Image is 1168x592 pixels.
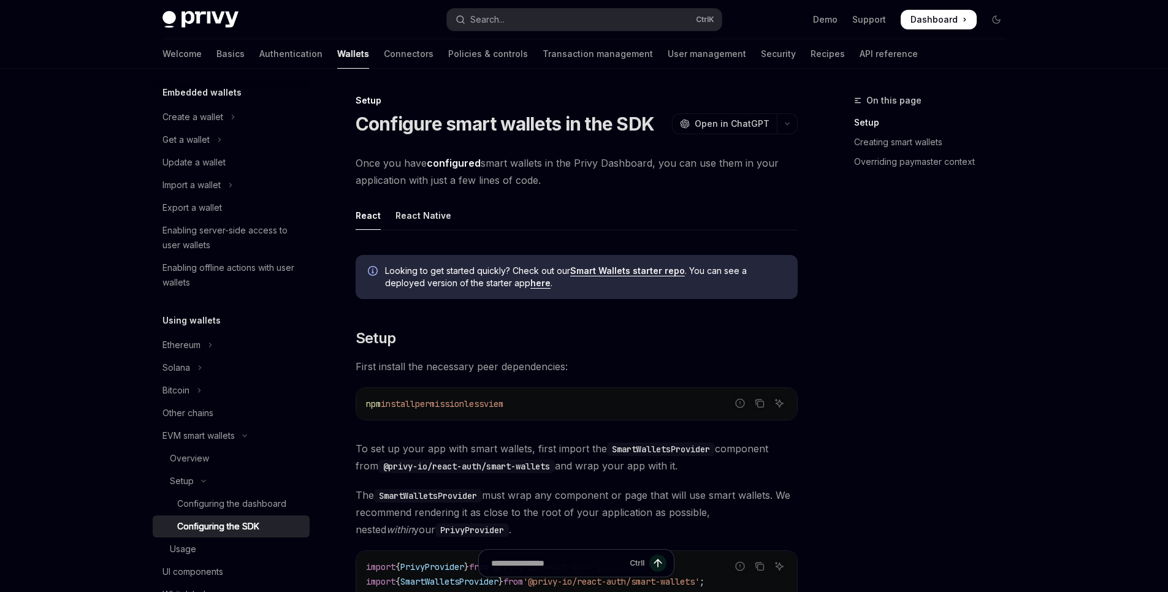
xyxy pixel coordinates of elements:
[153,470,310,492] button: Toggle Setup section
[607,442,715,456] code: SmartWalletsProvider
[153,515,310,537] a: Configuring the SDK
[259,39,323,69] a: Authentication
[366,398,381,409] span: npm
[368,266,380,278] svg: Info
[153,129,310,151] button: Toggle Get a wallet section
[378,460,555,473] code: @privy-io/react-auth/smart-wallets
[153,493,310,515] a: Configuring the dashboard
[153,174,310,196] button: Toggle Import a wallet section
[162,85,242,100] h5: Embedded wallets
[162,428,235,443] div: EVM smart wallets
[153,334,310,356] button: Toggle Ethereum section
[162,132,210,147] div: Get a wallet
[356,154,798,189] span: Once you have smart wallets in the Privy Dashboard, you can use them in your application with jus...
[153,538,310,560] a: Usage
[170,542,196,556] div: Usage
[530,278,551,289] a: here
[771,395,787,411] button: Ask AI
[153,402,310,424] a: Other chains
[162,11,239,28] img: dark logo
[162,383,189,398] div: Bitcoin
[162,39,202,69] a: Welcome
[162,338,200,352] div: Ethereum
[356,328,396,348] span: Setup
[668,39,746,69] a: User management
[811,39,845,69] a: Recipes
[356,358,798,375] span: First install the necessary peer dependencies:
[696,15,714,25] span: Ctrl K
[170,451,209,466] div: Overview
[901,10,977,29] a: Dashboard
[356,487,798,538] span: The must wrap any component or page that will use smart wallets. We recommend rendering it as clo...
[761,39,796,69] a: Security
[570,265,685,276] a: Smart Wallets starter repo
[910,13,958,26] span: Dashboard
[415,398,484,409] span: permissionless
[866,93,922,108] span: On this page
[384,39,433,69] a: Connectors
[356,94,798,107] div: Setup
[435,523,509,537] code: PrivyProvider
[447,9,722,31] button: Open search
[162,110,223,124] div: Create a wallet
[162,564,223,579] div: UI components
[395,201,451,230] div: React Native
[153,425,310,447] button: Toggle EVM smart wallets section
[854,132,1016,152] a: Creating smart wallets
[356,113,655,135] h1: Configure smart wallets in the SDK
[491,550,625,577] input: Ask a question...
[153,106,310,128] button: Toggle Create a wallet section
[470,12,505,27] div: Search...
[153,561,310,583] a: UI components
[356,440,798,474] span: To set up your app with smart wallets, first import the component from and wrap your app with it.
[177,496,286,511] div: Configuring the dashboard
[385,265,785,289] span: Looking to get started quickly? Check out our . You can see a deployed version of the starter app .
[177,519,259,534] div: Configuring the SDK
[162,260,302,290] div: Enabling offline actions with user wallets
[162,200,222,215] div: Export a wallet
[216,39,245,69] a: Basics
[337,39,369,69] a: Wallets
[153,151,310,173] a: Update a wallet
[162,313,221,328] h5: Using wallets
[752,395,768,411] button: Copy the contents from the code block
[732,395,748,411] button: Report incorrect code
[649,555,666,572] button: Send message
[484,398,503,409] span: viem
[162,155,226,170] div: Update a wallet
[813,13,838,26] a: Demo
[427,157,481,170] a: configured
[162,223,302,252] div: Enabling server-side access to user wallets
[153,357,310,379] button: Toggle Solana section
[153,257,310,294] a: Enabling offline actions with user wallets
[448,39,528,69] a: Policies & controls
[695,118,769,130] span: Open in ChatGPT
[162,178,221,192] div: Import a wallet
[543,39,653,69] a: Transaction management
[162,360,190,375] div: Solana
[170,474,194,488] div: Setup
[374,489,482,503] code: SmartWalletsProvider
[381,398,415,409] span: install
[852,13,886,26] a: Support
[153,447,310,469] a: Overview
[356,201,381,230] div: React
[153,219,310,256] a: Enabling server-side access to user wallets
[987,10,1006,29] button: Toggle dark mode
[386,523,413,536] em: within
[854,113,1016,132] a: Setup
[860,39,918,69] a: API reference
[162,406,213,420] div: Other chains
[672,113,777,134] button: Open in ChatGPT
[153,197,310,219] a: Export a wallet
[854,152,1016,172] a: Overriding paymaster context
[153,379,310,401] button: Toggle Bitcoin section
